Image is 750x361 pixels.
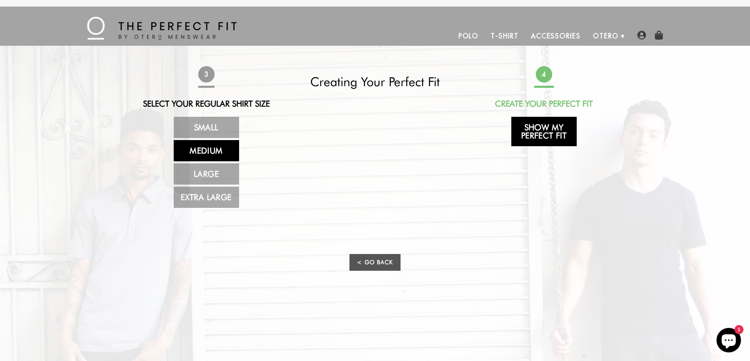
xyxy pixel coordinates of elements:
a: Medium [174,140,239,161]
img: The Perfect Fit - by Otero Menswear - Logo [87,17,237,40]
a: Large [174,163,239,185]
img: shopping-bag-icon.png [654,31,663,40]
span: 4 [535,66,552,82]
a: Small [174,117,239,138]
a: Accessories [525,26,587,46]
a: T-Shirt [485,26,524,46]
h2: Creating Your Perfect Fit [303,74,448,89]
inbox-online-store-chat: Shopify online store chat [714,328,743,354]
a: Show My Perfect Fit [511,117,577,146]
h2: Create Your Perfect Fit [472,99,616,109]
a: Extra Large [174,187,239,208]
a: < Go Back [349,254,400,271]
span: 3 [198,66,214,82]
img: user-account-icon.png [637,31,646,40]
h2: Select Your Regular Shirt Size [134,99,279,109]
a: Otero [587,26,625,46]
a: Polo [452,26,485,46]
